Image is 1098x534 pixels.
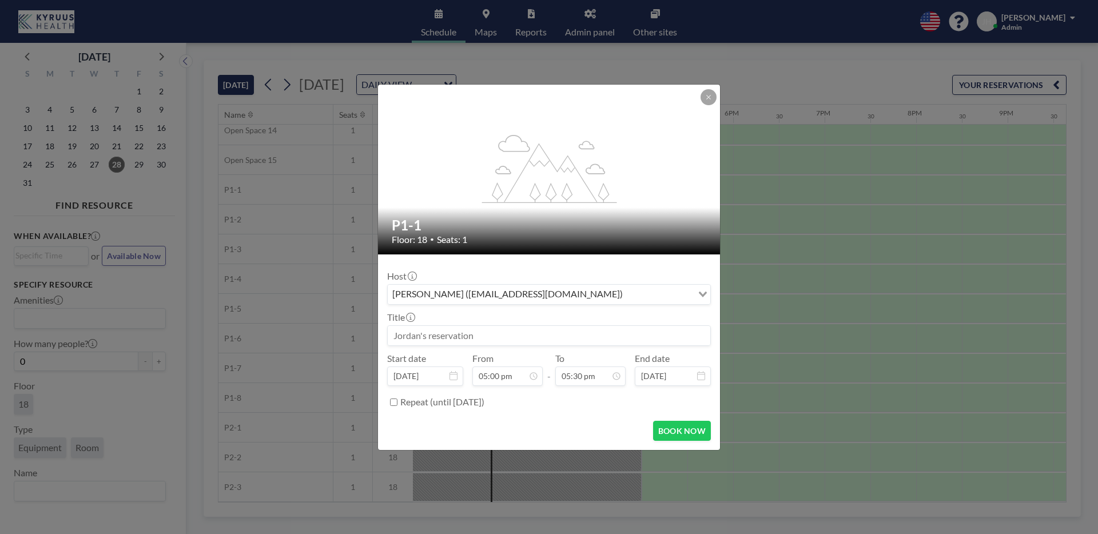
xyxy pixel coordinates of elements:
span: - [547,357,551,382]
label: Repeat (until [DATE]) [400,396,484,408]
span: Seats: 1 [437,234,467,245]
label: Title [387,312,414,323]
label: End date [635,353,670,364]
div: Search for option [388,285,710,304]
span: • [430,235,434,244]
button: BOOK NOW [653,421,711,441]
span: Floor: 18 [392,234,427,245]
label: Start date [387,353,426,364]
label: Host [387,270,416,282]
h2: P1-1 [392,217,707,234]
input: Jordan's reservation [388,326,710,345]
input: Search for option [626,287,691,302]
label: To [555,353,564,364]
label: From [472,353,494,364]
span: [PERSON_NAME] ([EMAIL_ADDRESS][DOMAIN_NAME]) [390,287,625,302]
g: flex-grow: 1.2; [482,134,617,202]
